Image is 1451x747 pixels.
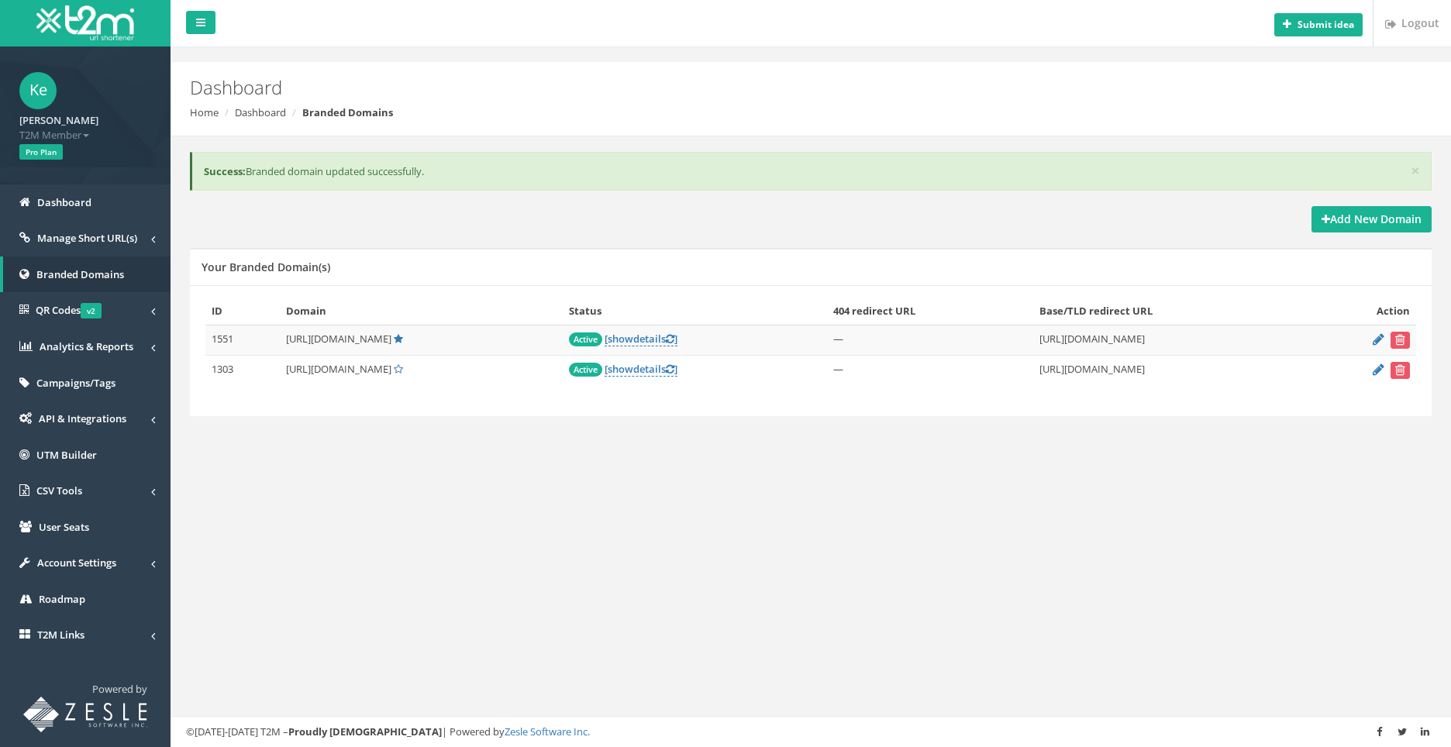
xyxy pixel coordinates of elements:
[1033,355,1308,385] td: [URL][DOMAIN_NAME]
[608,332,633,346] span: show
[19,113,98,127] strong: [PERSON_NAME]
[827,355,1034,385] td: —
[205,355,280,385] td: 1303
[36,303,102,317] span: QR Codes
[37,628,84,642] span: T2M Links
[23,697,147,732] img: T2M URL Shortener powered by Zesle Software Inc.
[190,105,219,119] a: Home
[205,325,280,355] td: 1551
[19,128,151,143] span: T2M Member
[394,362,403,376] a: Set Default
[204,164,246,178] b: Success:
[37,195,91,209] span: Dashboard
[1322,212,1422,226] strong: Add New Domain
[190,152,1432,191] div: Branded domain updated successfully.
[19,109,151,142] a: [PERSON_NAME] T2M Member
[36,267,124,281] span: Branded Domains
[39,592,85,606] span: Roadmap
[186,725,1435,739] div: ©[DATE]-[DATE] T2M – | Powered by
[1411,163,1420,179] button: ×
[1308,298,1416,325] th: Action
[36,5,134,40] img: T2M
[605,362,677,377] a: [showdetails]
[1311,206,1432,232] a: Add New Domain
[505,725,590,738] a: Zesle Software Inc.
[19,72,57,109] span: Ke
[608,362,633,376] span: show
[286,332,391,346] span: [URL][DOMAIN_NAME]
[36,376,115,390] span: Campaigns/Tags
[205,298,280,325] th: ID
[37,556,116,570] span: Account Settings
[39,520,89,534] span: User Seats
[37,231,137,245] span: Manage Short URL(s)
[190,77,1221,98] h2: Dashboard
[1274,13,1363,36] button: Submit idea
[1033,298,1308,325] th: Base/TLD redirect URL
[81,303,102,318] span: v2
[235,105,286,119] a: Dashboard
[302,105,393,119] strong: Branded Domains
[92,682,147,696] span: Powered by
[286,362,391,376] span: [URL][DOMAIN_NAME]
[280,298,563,325] th: Domain
[569,363,602,377] span: Active
[288,725,442,738] strong: Proudly [DEMOGRAPHIC_DATA]
[827,325,1034,355] td: —
[1298,18,1354,31] b: Submit idea
[394,332,403,346] a: Default
[36,484,82,497] span: CSV Tools
[563,298,827,325] th: Status
[36,448,97,462] span: UTM Builder
[202,261,330,273] h5: Your Branded Domain(s)
[1033,325,1308,355] td: [URL][DOMAIN_NAME]
[569,332,602,346] span: Active
[827,298,1034,325] th: 404 redirect URL
[605,332,677,346] a: [showdetails]
[39,411,126,425] span: API & Integrations
[19,144,63,160] span: Pro Plan
[40,339,133,353] span: Analytics & Reports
